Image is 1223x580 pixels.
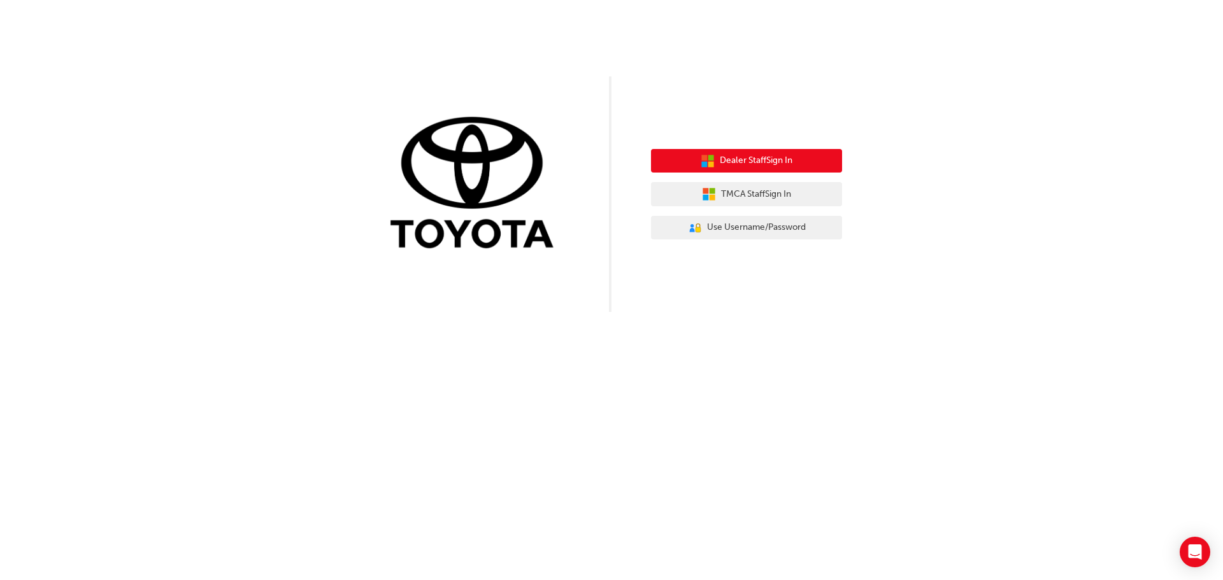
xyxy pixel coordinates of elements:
button: Use Username/Password [651,216,842,240]
img: Trak [381,114,572,255]
span: TMCA Staff Sign In [721,187,791,202]
button: Dealer StaffSign In [651,149,842,173]
span: Dealer Staff Sign In [720,153,792,168]
div: Open Intercom Messenger [1180,537,1210,567]
span: Use Username/Password [707,220,806,235]
button: TMCA StaffSign In [651,182,842,206]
